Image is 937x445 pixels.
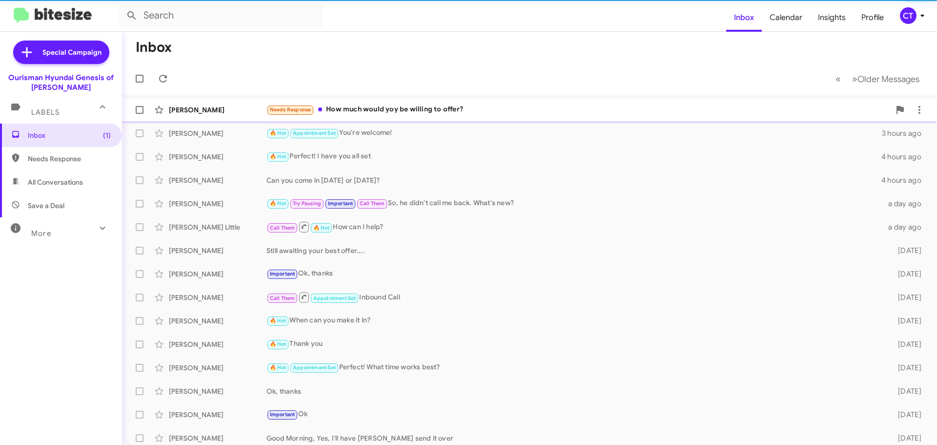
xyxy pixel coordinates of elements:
div: Good Morning, Yes, I'll have [PERSON_NAME] send it over [266,433,882,443]
span: Call Them [360,200,385,207]
div: [PERSON_NAME] [169,128,266,138]
div: [PERSON_NAME] [169,199,266,209]
span: 🔥 Hot [270,130,286,136]
span: 🔥 Hot [270,153,286,160]
div: [PERSON_NAME] [169,293,266,302]
div: [DATE] [882,246,929,255]
div: [PERSON_NAME] [169,316,266,326]
button: CT [892,7,926,24]
div: [PERSON_NAME] [169,433,266,443]
div: CT [900,7,917,24]
div: [PERSON_NAME] [169,246,266,255]
span: 🔥 Hot [270,318,286,324]
div: Perfect! What time works best? [266,362,882,373]
span: Appointment Set [293,130,336,136]
div: [PERSON_NAME] Little [169,222,266,232]
div: [PERSON_NAME] [169,363,266,373]
div: [DATE] [882,316,929,326]
span: Special Campaign [42,47,102,57]
div: When can you make it in? [266,315,882,326]
div: Ok, thanks [266,268,882,279]
div: [DATE] [882,269,929,279]
span: Needs Response [28,154,111,164]
div: Ok [266,409,882,420]
div: [DATE] [882,433,929,443]
div: [DATE] [882,410,929,420]
span: Call Them [270,295,295,301]
nav: Page navigation example [830,69,925,89]
div: [PERSON_NAME] [169,269,266,279]
button: Previous [830,69,847,89]
span: Save a Deal [28,201,64,211]
a: Inbox [726,3,762,32]
div: [DATE] [882,363,929,373]
a: Insights [810,3,854,32]
span: Appointment Set [313,295,356,301]
span: Appointment Set [293,364,336,371]
div: Inbound Call [266,291,882,303]
div: Thank you [266,339,882,350]
button: Next [846,69,925,89]
div: Perfect! I have you all set [266,151,881,162]
div: a day ago [882,199,929,209]
span: 🔥 Hot [313,225,330,231]
a: Special Campaign [13,41,109,64]
div: 4 hours ago [881,152,929,162]
span: » [852,73,857,85]
span: 🔥 Hot [270,341,286,347]
span: 🔥 Hot [270,364,286,371]
div: [PERSON_NAME] [169,339,266,349]
span: Important [270,271,295,277]
div: [PERSON_NAME] [169,152,266,162]
span: All Conversations [28,177,83,187]
a: Profile [854,3,892,32]
span: Important [270,411,295,418]
span: Labels [31,108,60,117]
div: How much would yoy be willing to offer? [266,104,890,115]
input: Search [118,4,323,27]
div: 3 hours ago [882,128,929,138]
div: You're welcome! [266,127,882,139]
div: 4 hours ago [881,175,929,185]
span: Call Them [270,225,295,231]
a: Calendar [762,3,810,32]
span: Try Pausing [293,200,321,207]
span: More [31,229,51,238]
div: So, he didn't call me back. What's new? [266,198,882,209]
span: (1) [103,130,111,140]
span: « [835,73,841,85]
div: [DATE] [882,339,929,349]
div: [PERSON_NAME] [169,386,266,396]
div: [DATE] [882,386,929,396]
div: [PERSON_NAME] [169,410,266,420]
div: [PERSON_NAME] [169,175,266,185]
div: a day ago [882,222,929,232]
span: 🔥 Hot [270,200,286,207]
div: [PERSON_NAME] [169,105,266,115]
h1: Inbox [136,40,172,55]
div: Can you come in [DATE] or [DATE]? [266,175,881,185]
span: Needs Response [270,106,311,113]
div: [DATE] [882,293,929,302]
div: Still awaiting your best offer.... [266,246,882,255]
span: Important [328,200,353,207]
span: Older Messages [857,74,919,85]
span: Inbox [28,130,111,140]
div: How can I help? [266,221,882,233]
div: Ok, thanks [266,386,882,396]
